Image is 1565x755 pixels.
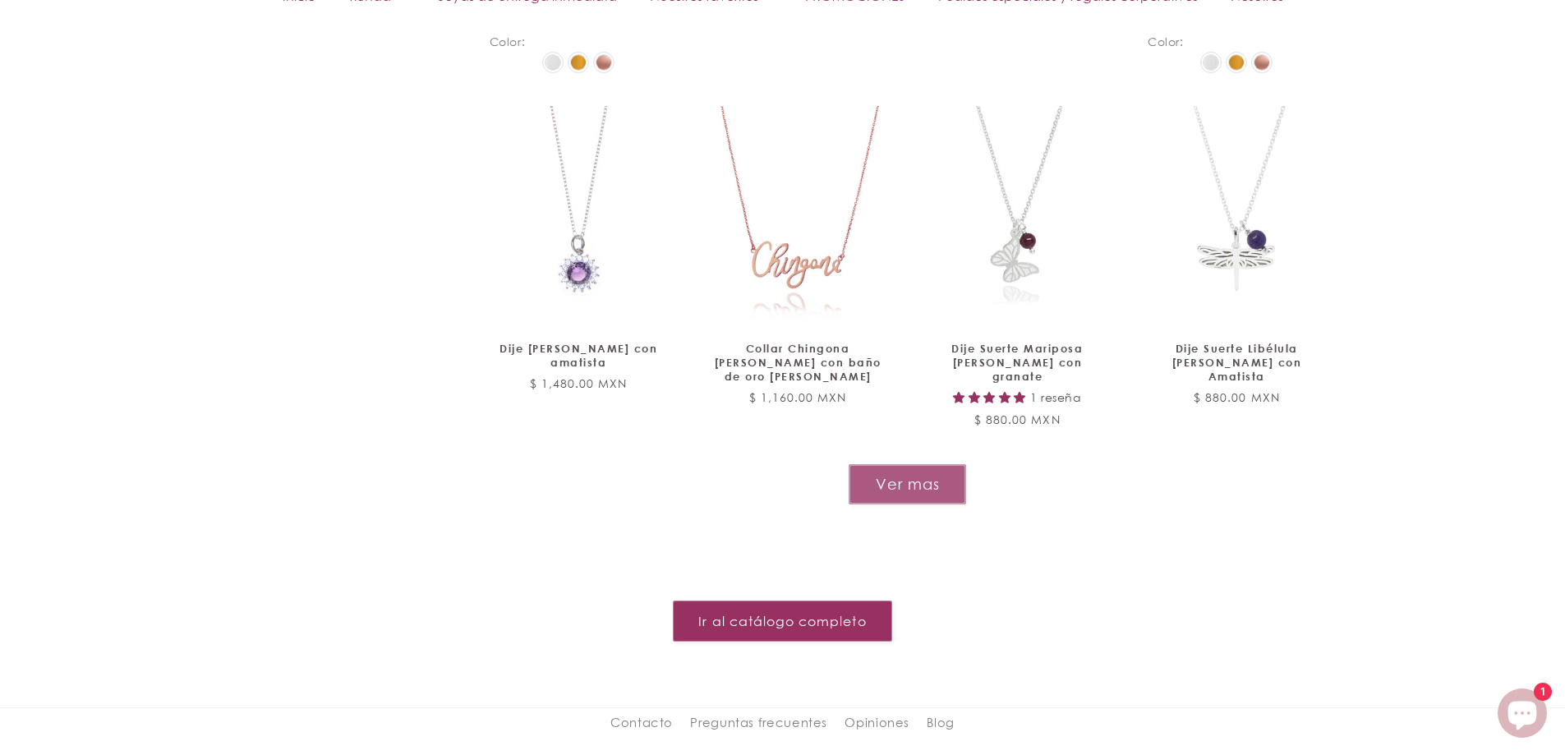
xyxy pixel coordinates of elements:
a: Dije [PERSON_NAME] con amatista [490,342,668,370]
a: Preguntas frecuentes [690,708,827,738]
a: Blog [927,708,955,738]
a: Dije Suerte Mariposa [PERSON_NAME] con granate [928,342,1107,384]
a: Dije Suerte Libélula [PERSON_NAME] con Amatista [1148,342,1326,384]
a: Collar Chingona [PERSON_NAME] con baño de oro [PERSON_NAME] [709,342,887,384]
button: Ver mas [849,464,966,504]
a: Opiniones [845,708,909,738]
a: Ir al catálogo completo [673,601,892,641]
a: Contacto [610,712,673,738]
inbox-online-store-chat: Chat de la tienda online Shopify [1493,688,1552,742]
